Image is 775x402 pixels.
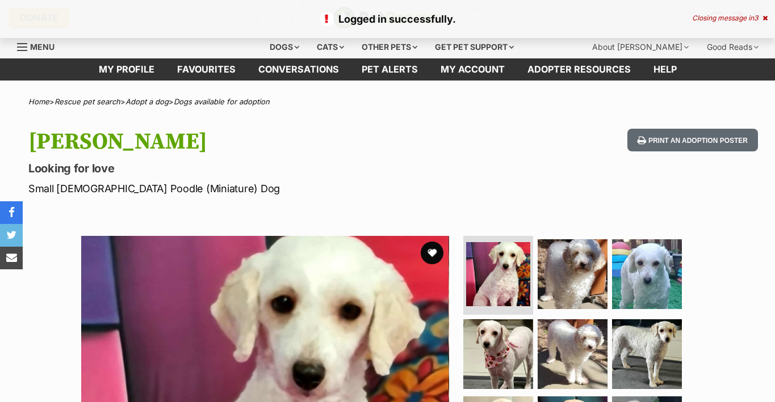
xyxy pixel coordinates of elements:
img: Photo of Ali [466,242,530,306]
div: Cats [309,36,352,58]
h1: [PERSON_NAME] [28,129,473,155]
a: Dogs available for adoption [174,97,270,106]
div: Good Reads [699,36,766,58]
button: favourite [421,242,443,264]
a: Help [642,58,688,81]
a: Adopt a dog [125,97,169,106]
a: My account [429,58,516,81]
a: My profile [87,58,166,81]
img: Photo of Ali [463,319,533,389]
div: Dogs [262,36,307,58]
a: Rescue pet search [55,97,120,106]
a: Favourites [166,58,247,81]
img: Photo of Ali [612,239,682,309]
a: Home [28,97,49,106]
img: Photo of Ali [538,239,608,309]
p: Small [DEMOGRAPHIC_DATA] Poodle (Miniature) Dog [28,181,473,196]
a: conversations [247,58,350,81]
div: Closing message in [692,14,768,22]
a: Pet alerts [350,58,429,81]
a: Menu [17,36,62,56]
div: Get pet support [427,36,522,58]
span: Menu [30,42,55,52]
img: Photo of Ali [538,319,608,389]
button: Print an adoption poster [627,129,758,152]
div: About [PERSON_NAME] [584,36,697,58]
img: Photo of Ali [612,319,682,389]
p: Looking for love [28,160,473,176]
div: Other pets [354,36,425,58]
span: 3 [754,14,758,22]
a: Adopter resources [516,58,642,81]
p: Logged in successfully. [11,11,764,27]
